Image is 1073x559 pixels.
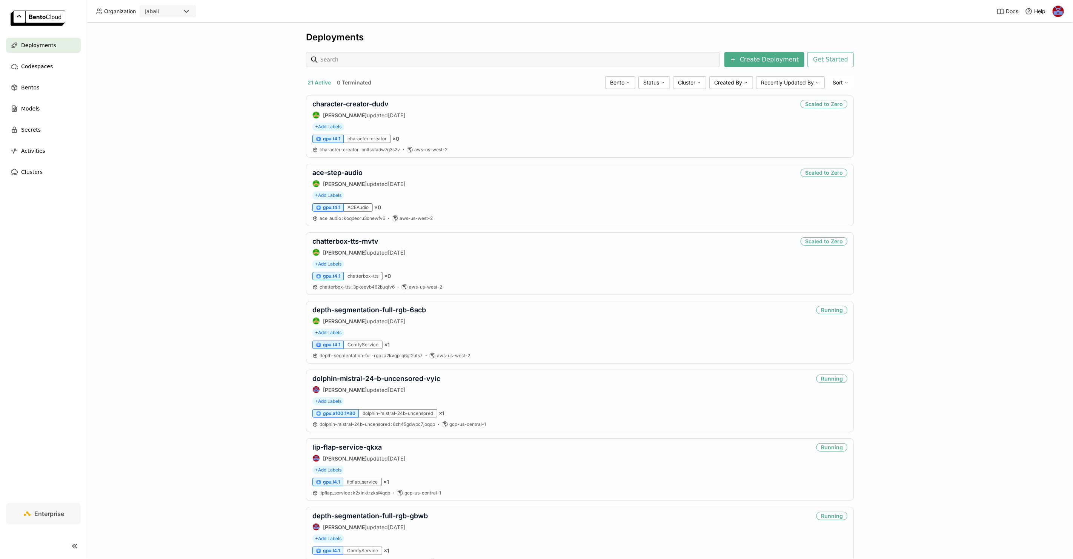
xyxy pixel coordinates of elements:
span: gcp-us-central-1 [449,421,486,427]
img: Jhonatan Oliveira [313,455,320,462]
div: Cluster [673,76,706,89]
div: Running [816,375,847,383]
span: chatterbox-tts 3pkeeyb462buqfv6 [320,284,395,290]
span: : [351,490,352,496]
a: chatterbox-tts-mvtv [312,237,378,245]
div: Scaled to Zero [801,100,847,108]
img: logo [11,11,65,26]
span: : [351,284,352,290]
strong: [PERSON_NAME] [323,318,367,324]
div: lipflap_service [343,478,382,486]
button: 0 Terminated [335,78,373,88]
div: Scaled to Zero [801,169,847,177]
span: Docs [1006,8,1018,15]
div: ComfyService [343,547,382,555]
span: gpu.a100.1x80 [323,410,355,416]
div: jabali [145,8,159,15]
span: lipflap_service k2xinktrzksf4qqb [320,490,390,496]
img: Steve Guo [313,318,320,324]
span: gpu.l4.1 [323,548,340,554]
span: dolphin-mistral-24b-uncensored 6zh45gdwpc7joqqb [320,421,435,427]
div: Running [816,512,847,520]
img: Jhonatan Oliveira [313,386,320,393]
span: aws-us-west-2 [414,147,447,153]
span: Organization [104,8,136,15]
span: [DATE] [388,318,405,324]
div: chatterbox-tts [344,272,383,280]
a: lipflap_service:k2xinktrzksf4qqb [320,490,390,496]
div: updated [312,386,440,393]
span: ace_audio koqdeoru3cnewfv6 [320,215,385,221]
span: aws-us-west-2 [400,215,433,221]
div: Running [816,443,847,451]
span: Bentos [21,83,39,92]
img: Steve Guo [313,180,320,187]
strong: [PERSON_NAME] [323,387,367,393]
a: Secrets [6,122,81,137]
div: Bento [605,76,635,89]
div: Sort [828,76,854,89]
span: Sort [833,79,843,86]
button: 21 Active [306,78,332,88]
a: Bentos [6,80,81,95]
span: Enterprise [35,510,65,518]
span: [DATE] [388,387,405,393]
strong: [PERSON_NAME] [323,524,367,530]
span: gpu.l4.1 [323,479,340,485]
div: ComfyService [344,341,383,349]
span: Help [1034,8,1045,15]
span: +Add Labels [312,397,344,405]
div: updated [312,317,426,325]
span: gpu.t4.1 [323,273,340,279]
span: × 1 [439,410,444,417]
a: Deployments [6,38,81,53]
span: Codespaces [21,62,53,71]
span: [DATE] [388,112,405,118]
button: Create Deployment [724,52,804,67]
span: gcp-us-central-1 [404,490,441,496]
a: character-creator:bnlfskfadw7g3s2v [320,147,400,153]
span: × 0 [392,135,399,142]
span: × 0 [374,204,381,211]
div: updated [312,111,405,119]
span: Deployments [21,41,56,50]
div: Help [1025,8,1045,15]
a: depth-segmentation-full-rgb-6acb [312,306,426,314]
span: × 1 [384,341,390,348]
span: gpu.t4.1 [323,136,340,142]
span: +Add Labels [312,534,344,543]
div: updated [312,249,405,256]
span: character-creator bnlfskfadw7g3s2v [320,147,400,152]
div: updated [312,523,428,531]
a: lip-flap-service-qkxa [312,443,382,451]
div: updated [312,180,405,187]
strong: [PERSON_NAME] [323,249,367,256]
strong: [PERSON_NAME] [323,455,367,462]
img: Steve Guo [313,249,320,256]
div: dolphin-mistral-24b-uncensored [359,409,437,418]
button: Get Started [807,52,854,67]
a: dolphin-mistral-24-b-uncensored-vyic [312,375,440,382]
span: : [360,147,361,152]
a: Clusters [6,164,81,180]
a: Enterprise [6,503,81,524]
div: Recently Updated By [756,76,825,89]
input: Selected jabali. [160,8,161,15]
a: dolphin-mistral-24b-uncensored:6zh45gdwpc7joqqb [320,421,435,427]
span: [DATE] [388,455,405,462]
a: ace_audio:koqdeoru3cnewfv6 [320,215,385,221]
img: Jhonatan Oliveira [1053,6,1064,17]
span: depth-segmentation-full-rgb a2kvqprq6gt2uts7 [320,353,423,358]
a: character-creator-dudv [312,100,389,108]
a: Codespaces [6,59,81,74]
span: [DATE] [388,181,405,187]
span: +Add Labels [312,260,344,268]
a: depth-segmentation-full-rgb-gbwb [312,512,428,520]
span: [DATE] [388,524,405,530]
span: : [342,215,343,221]
a: ace-step-audio [312,169,363,177]
div: Running [816,306,847,314]
span: Secrets [21,125,41,134]
div: character-creator [344,135,391,143]
span: +Add Labels [312,466,344,474]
